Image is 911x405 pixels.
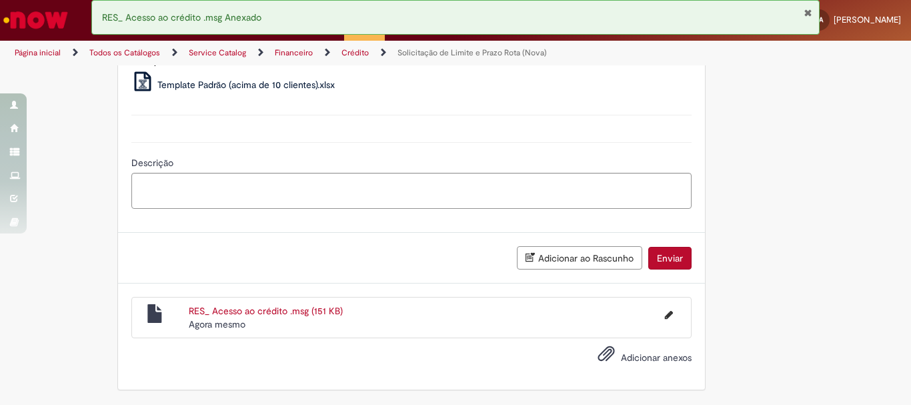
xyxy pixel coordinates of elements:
[189,318,245,330] span: Agora mesmo
[657,304,681,326] button: Editar nome de arquivo RES_ Acesso ao crédito .msg
[131,157,176,169] span: Descrição
[397,47,547,58] a: Solicitação de Limite e Prazo Rota (Nova)
[131,173,692,209] textarea: Descrição
[517,246,642,270] button: Adicionar ao Rascunho
[1,7,70,33] img: ServiceNow
[804,7,812,18] button: Fechar Notificação
[102,11,261,23] span: RES_ Acesso ao crédito .msg Anexado
[594,342,618,372] button: Adicionar anexos
[15,47,61,58] a: Página inicial
[648,247,692,270] button: Enviar
[341,47,369,58] a: Crédito
[189,305,343,317] a: RES_ Acesso ao crédito .msg (151 KB)
[131,79,335,91] a: Template Padrão (acima de 10 clientes).xlsx
[834,14,901,25] span: [PERSON_NAME]
[621,352,692,364] span: Adicionar anexos
[189,47,246,58] a: Service Catalog
[10,41,598,65] ul: Trilhas de página
[131,55,692,66] h5: Template(s)
[275,47,313,58] a: Financeiro
[157,79,335,91] span: Template Padrão (acima de 10 clientes).xlsx
[89,47,160,58] a: Todos os Catálogos
[189,318,245,330] time: 29/09/2025 09:58:51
